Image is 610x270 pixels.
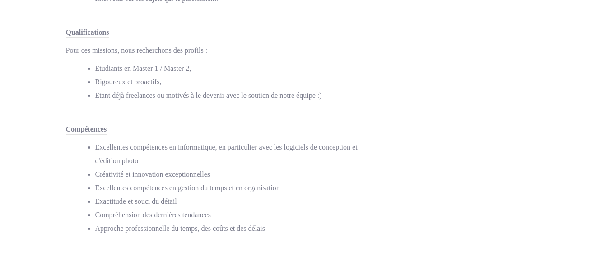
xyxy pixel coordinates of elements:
[95,141,371,168] li: Excellentes compétences en informatique, en particulier avec les logiciels de conception et d'édi...
[95,181,371,195] li: Excellentes compétences en gestion du temps et en organisation
[95,75,371,89] li: Rigoureux et proactifs,
[95,222,371,235] li: Approche professionnelle du temps, des coûts et des délais
[95,195,371,208] li: Exactitude et souci du détail
[95,62,371,75] li: Etudiants en Master 1 / Master 2,
[66,28,109,38] span: Qualifications
[95,89,371,102] li: Etant déjà freelances ou motivés à le devenir avec le soutien de notre équipe :)
[95,208,371,222] li: Compréhension des dernières tendances
[66,125,107,135] span: Compétences
[95,168,371,181] li: Créativité et innovation exceptionnelles
[66,44,371,57] p: Pour ces missions, nous recherchons des profils :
